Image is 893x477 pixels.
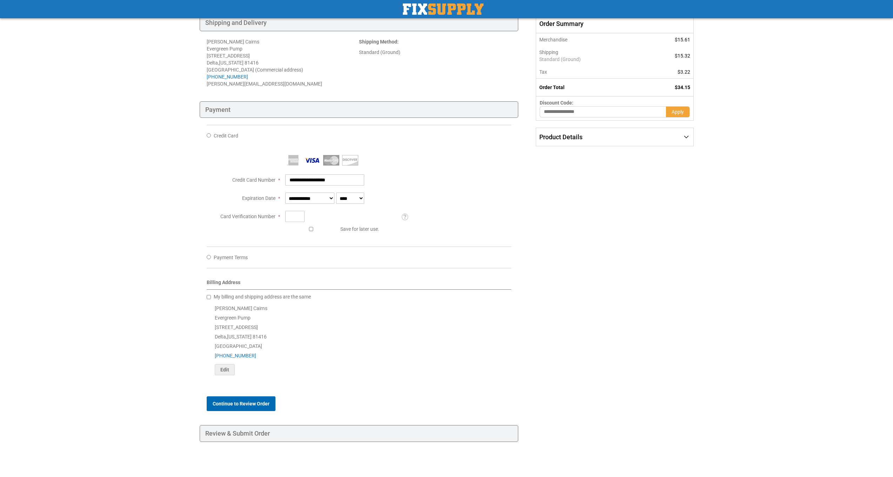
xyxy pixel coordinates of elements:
[675,37,690,42] span: $15.61
[200,101,519,118] div: Payment
[403,4,484,15] a: store logo
[200,14,519,31] div: Shipping and Delivery
[536,14,693,33] span: Order Summary
[675,85,690,90] span: $34.15
[220,367,229,372] span: Edit
[359,49,511,56] div: Standard (Ground)
[672,109,684,115] span: Apply
[539,56,640,63] span: Standard (Ground)
[340,226,379,232] span: Save for later use.
[675,53,690,59] span: $15.32
[214,255,248,260] span: Payment Terms
[359,39,397,45] span: Shipping Method
[678,69,690,75] span: $3.22
[536,33,644,46] th: Merchandise
[304,155,320,166] img: Visa
[285,155,301,166] img: American Express
[215,364,235,375] button: Edit
[539,49,558,55] span: Shipping
[207,38,359,87] address: [PERSON_NAME] Cairns Evergreen Pump [STREET_ADDRESS] Delta , 81416 [GEOGRAPHIC_DATA] (Commercial ...
[536,66,644,79] th: Tax
[227,334,252,340] span: [US_STATE]
[232,177,275,183] span: Credit Card Number
[342,155,358,166] img: Discover
[213,401,269,407] span: Continue to Review Order
[220,214,275,219] span: Card Verification Number
[403,4,484,15] img: Fix Industrial Supply
[540,100,573,106] span: Discount Code:
[214,133,238,139] span: Credit Card
[359,39,399,45] strong: :
[539,133,582,141] span: Product Details
[207,396,275,411] button: Continue to Review Order
[207,81,322,87] span: [PERSON_NAME][EMAIL_ADDRESS][DOMAIN_NAME]
[539,85,565,90] strong: Order Total
[200,425,519,442] div: Review & Submit Order
[242,195,275,201] span: Expiration Date
[214,294,311,300] span: My billing and shipping address are the same
[666,106,690,117] button: Apply
[215,353,256,358] a: [PHONE_NUMBER]
[207,279,512,290] div: Billing Address
[219,60,244,66] span: [US_STATE]
[323,155,339,166] img: MasterCard
[207,304,512,375] div: [PERSON_NAME] Cairns Evergreen Pump [STREET_ADDRESS] Delta , 81416 [GEOGRAPHIC_DATA]
[207,74,248,80] a: [PHONE_NUMBER]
